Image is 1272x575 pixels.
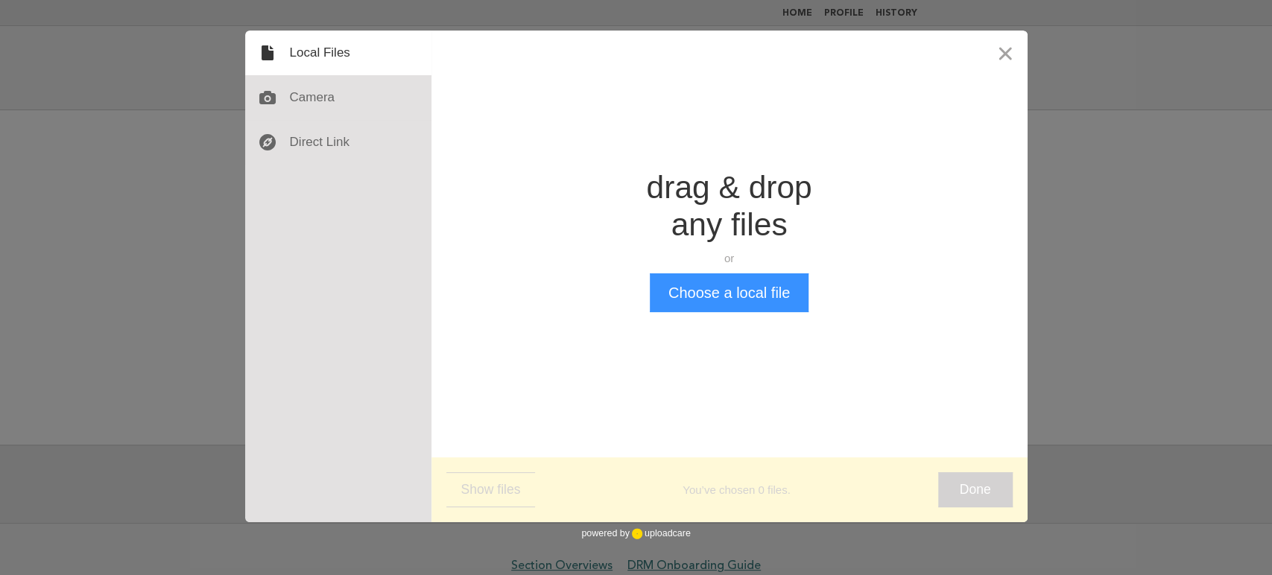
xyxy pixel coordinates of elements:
button: Close [983,31,1028,75]
button: Show files [446,472,536,507]
button: Done [938,472,1013,507]
div: Direct Link [245,120,431,165]
a: uploadcare [630,528,691,539]
div: powered by [581,522,690,544]
div: drag & drop any files [646,169,811,244]
div: You’ve chosen 0 files. [535,483,937,498]
div: or [646,251,811,266]
div: Camera [245,75,431,120]
button: Choose a local file [650,273,809,312]
div: Local Files [245,31,431,75]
